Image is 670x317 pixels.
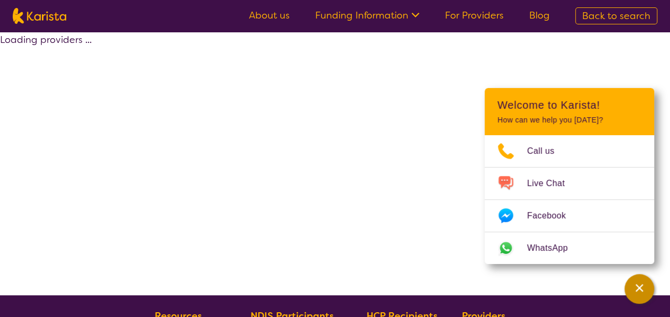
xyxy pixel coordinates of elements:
a: Web link opens in a new tab. [485,232,654,264]
h2: Welcome to Karista! [497,99,641,111]
span: WhatsApp [527,240,580,256]
div: Channel Menu [485,88,654,264]
a: About us [249,9,290,22]
a: For Providers [445,9,504,22]
button: Channel Menu [624,274,654,304]
p: How can we help you [DATE]? [497,116,641,125]
span: Call us [527,143,567,159]
span: Back to search [582,10,650,22]
span: Facebook [527,208,578,224]
ul: Choose channel [485,135,654,264]
img: Karista logo [13,8,66,24]
a: Funding Information [315,9,419,22]
a: Back to search [575,7,657,24]
a: Blog [529,9,550,22]
span: Live Chat [527,175,577,191]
